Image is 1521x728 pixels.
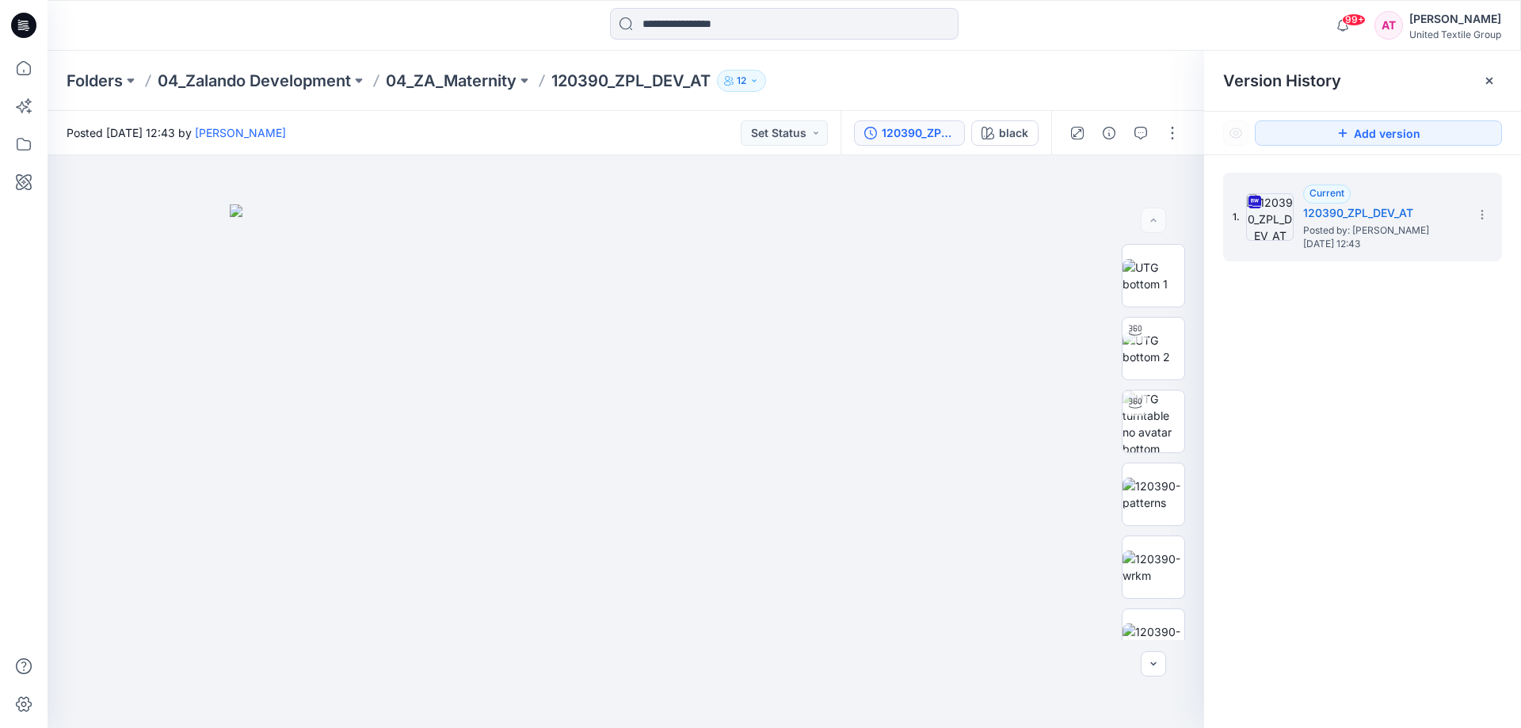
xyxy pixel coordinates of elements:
[854,120,965,146] button: 120390_ZPL_DEV_AT
[1223,120,1248,146] button: Show Hidden Versions
[999,124,1028,142] div: black
[1342,13,1366,26] span: 99+
[1123,551,1184,584] img: 120390-wrkm
[971,120,1039,146] button: black
[1303,238,1462,250] span: [DATE] 12:43
[1123,391,1184,452] img: UTG turntable no avatar bottom
[1303,223,1462,238] span: Posted by: Anastasija Trusakova
[1409,29,1501,40] div: United Textile Group
[1123,259,1184,292] img: UTG bottom 1
[737,72,746,90] p: 12
[1246,193,1294,241] img: 120390_ZPL_DEV_AT
[1123,623,1184,657] img: 120390-MC
[882,124,955,142] div: 120390_ZPL_DEV_AT
[67,70,123,92] a: Folders
[1374,11,1403,40] div: AT
[1483,74,1496,87] button: Close
[67,124,286,141] span: Posted [DATE] 12:43 by
[1223,71,1341,90] span: Version History
[551,70,711,92] p: 120390_ZPL_DEV_AT
[1255,120,1502,146] button: Add version
[1096,120,1122,146] button: Details
[386,70,517,92] a: 04_ZA_Maternity
[195,126,286,139] a: [PERSON_NAME]
[1233,210,1240,224] span: 1.
[158,70,351,92] a: 04_Zalando Development
[1123,478,1184,511] img: 120390-patterns
[717,70,766,92] button: 12
[1309,187,1344,199] span: Current
[1123,332,1184,365] img: UTG bottom 2
[1303,204,1462,223] h5: 120390_ZPL_DEV_AT
[1409,10,1501,29] div: [PERSON_NAME]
